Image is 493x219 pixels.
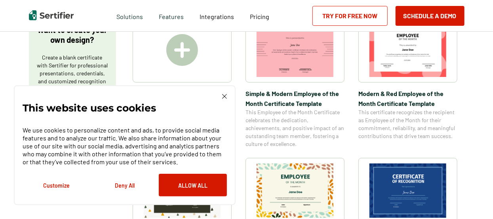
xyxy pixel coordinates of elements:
[358,17,457,148] a: Modern & Red Employee of the Month Certificate TemplateModern & Red Employee of the Month Certifi...
[257,163,333,218] img: Simple and Patterned Employee of the Month Certificate Template
[200,13,234,20] span: Integrations
[23,126,227,166] p: We use cookies to personalize content and ads, to provide social media features and to analyze ou...
[23,104,156,112] p: This website uses cookies
[358,88,457,108] span: Modern & Red Employee of the Month Certificate Template
[37,54,108,93] p: Create a blank certificate with Sertifier for professional presentations, credentials, and custom...
[246,108,345,148] span: This Employee of the Month Certificate celebrates the dedication, achievements, and positive impa...
[257,23,333,77] img: Simple & Modern Employee of the Month Certificate Template
[246,17,345,148] a: Simple & Modern Employee of the Month Certificate TemplateSimple & Modern Employee of the Month C...
[250,13,269,20] span: Pricing
[250,11,269,21] a: Pricing
[369,23,446,77] img: Modern & Red Employee of the Month Certificate Template
[200,11,234,21] a: Integrations
[159,174,227,196] button: Allow All
[358,108,457,140] span: This certificate recognizes the recipient as Employee of the Month for their commitment, reliabil...
[396,6,464,26] button: Schedule a Demo
[116,11,143,21] span: Solutions
[166,34,198,66] img: Create A Blank Certificate
[91,174,159,196] button: Deny All
[222,94,227,99] img: Cookie Popup Close
[246,88,345,108] span: Simple & Modern Employee of the Month Certificate Template
[23,174,91,196] button: Customize
[29,10,74,20] img: Sertifier | Digital Credentialing Platform
[37,25,108,45] p: Want to create your own design?
[312,6,388,26] a: Try for Free Now
[159,11,184,21] span: Features
[369,163,446,218] img: Modern Dark Blue Employee of the Month Certificate Template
